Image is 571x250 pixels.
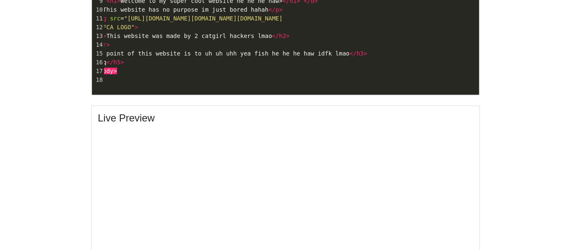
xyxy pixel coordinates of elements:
[349,50,357,57] span: </
[124,15,283,22] span: "[URL][DOMAIN_NAME][DOMAIN_NAME][DOMAIN_NAME]
[103,33,106,39] span: >
[357,50,364,57] span: h3
[92,67,104,76] div: 17
[92,32,104,40] div: 13
[78,15,283,22] span: =
[275,6,279,13] span: p
[279,6,282,13] span: >
[113,68,117,74] span: >
[113,59,120,66] span: h5
[286,33,289,39] span: >
[78,6,283,13] span: This website has no purpose im just bored hahah
[92,58,104,67] div: 16
[272,33,279,39] span: </
[92,49,104,58] div: 15
[99,68,114,74] span: body
[106,59,113,66] span: </
[364,50,367,57] span: >
[92,40,104,49] div: 14
[78,24,138,30] span: =
[135,24,138,30] span: >
[268,6,275,13] span: </
[98,112,473,124] h4: Live Preview
[279,33,286,39] span: h2
[92,76,104,84] div: 18
[92,14,104,23] div: 11
[120,59,124,66] span: >
[92,23,104,32] div: 12
[78,33,290,39] span: This website was made by 2 catgirl hackers lmao
[92,5,104,14] div: 10
[110,15,120,22] span: src
[106,41,110,48] span: >
[78,50,367,57] span: The point of this website is to uh uh uhh yea fish he he he haw idfk lmao
[99,24,135,30] span: "FCA LOGO"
